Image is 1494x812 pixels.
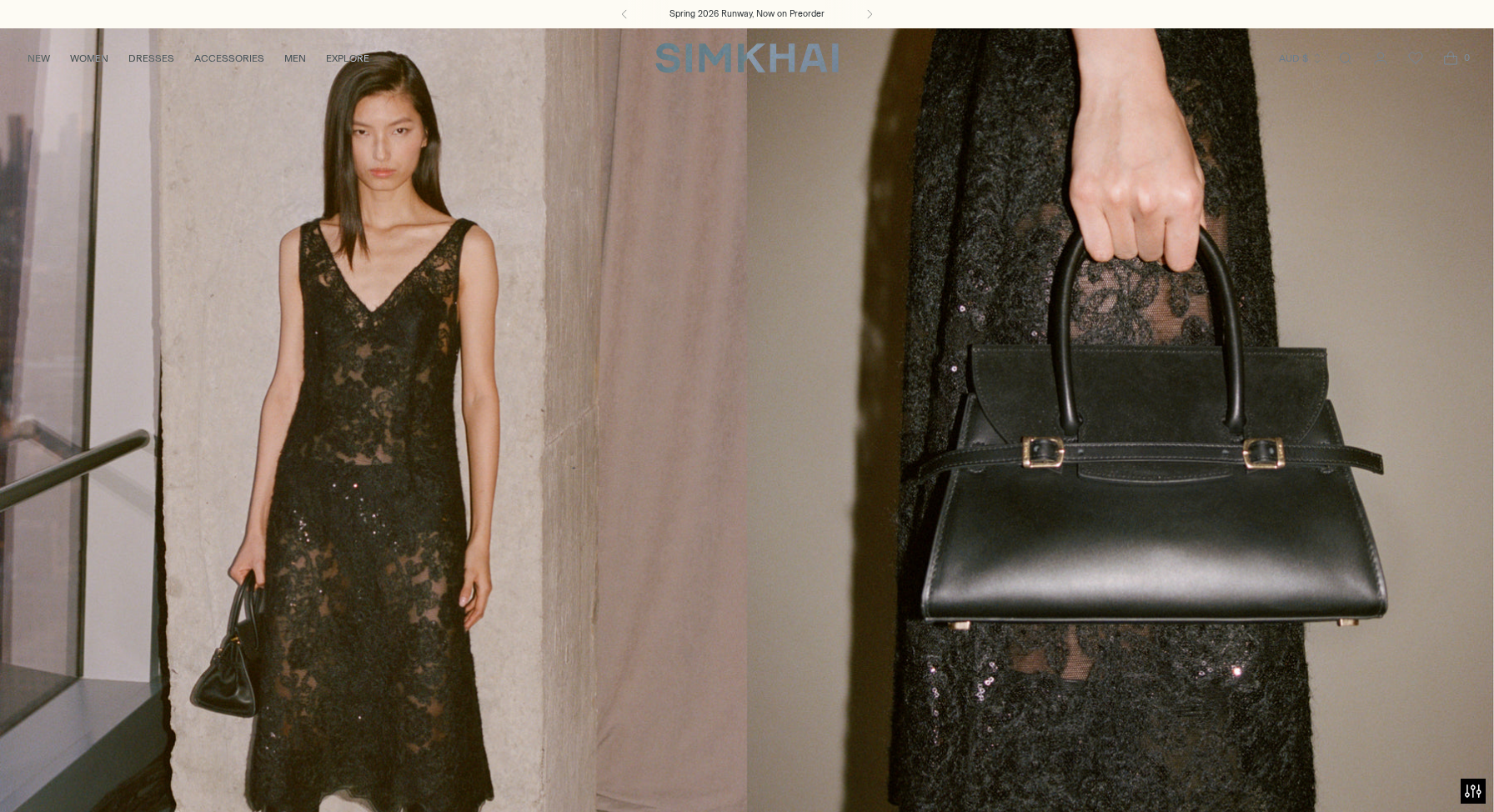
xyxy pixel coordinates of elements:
a: DRESSES [128,40,174,77]
span: 0 [1459,50,1474,65]
a: SIMKHAI [655,42,839,74]
a: NEW [28,40,50,77]
a: Go to the account page [1364,42,1397,75]
a: WOMEN [70,40,108,77]
a: ACCESSORIES [194,40,264,77]
a: EXPLORE [326,40,369,77]
a: Open search modal [1329,42,1362,75]
a: Wishlist [1399,42,1432,75]
a: MEN [284,40,306,77]
a: Open cart modal [1434,42,1467,75]
button: AUD $ [1279,40,1323,77]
